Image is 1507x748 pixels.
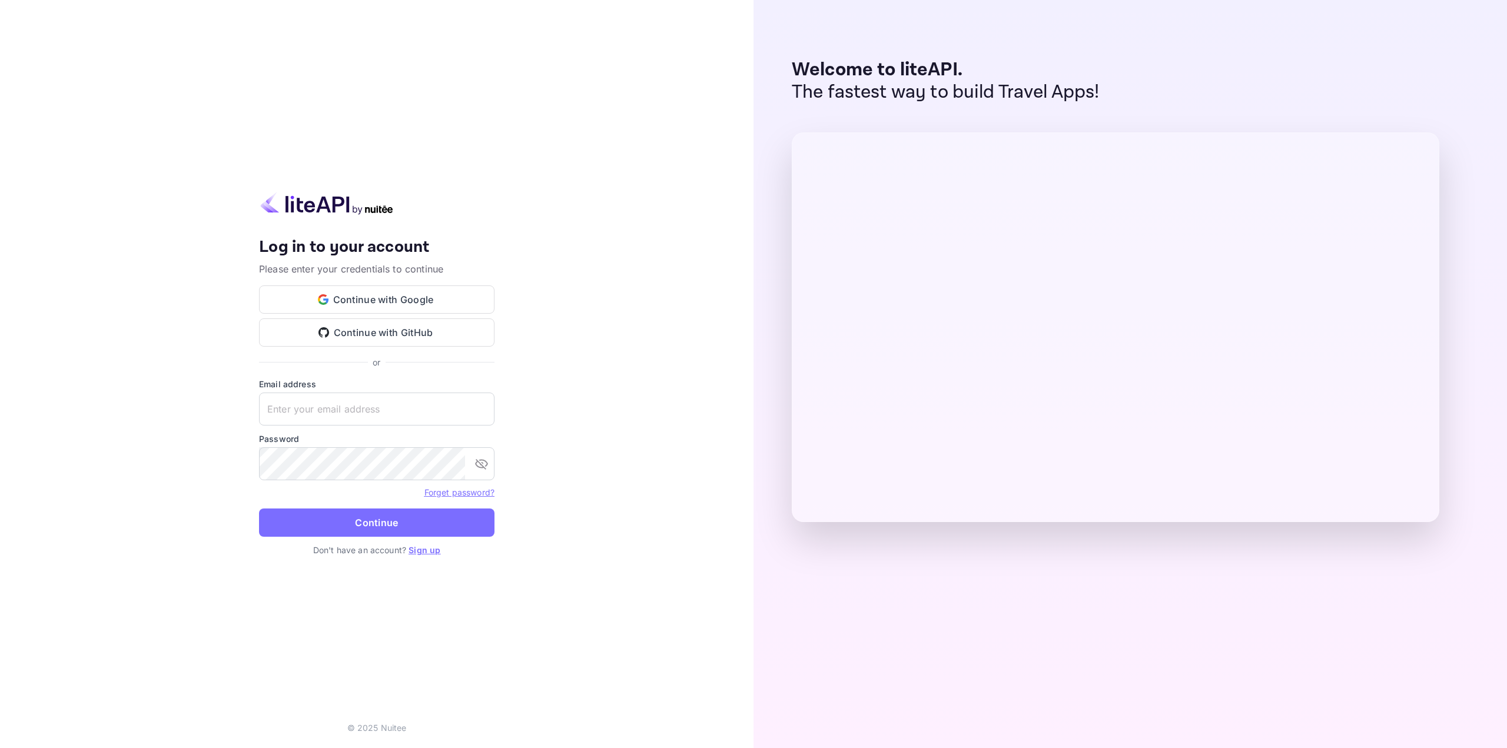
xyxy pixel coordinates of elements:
[792,81,1100,104] p: The fastest way to build Travel Apps!
[347,722,407,734] p: © 2025 Nuitee
[259,318,494,347] button: Continue with GitHub
[409,545,440,555] a: Sign up
[373,356,380,368] p: or
[259,508,494,537] button: Continue
[259,285,494,314] button: Continue with Google
[259,544,494,556] p: Don't have an account?
[259,393,494,425] input: Enter your email address
[792,132,1439,522] img: liteAPI Dashboard Preview
[259,433,494,445] label: Password
[259,262,494,276] p: Please enter your credentials to continue
[792,59,1100,81] p: Welcome to liteAPI.
[259,378,494,390] label: Email address
[424,486,494,498] a: Forget password?
[259,192,394,215] img: liteapi
[470,452,493,476] button: toggle password visibility
[259,237,494,258] h4: Log in to your account
[424,487,494,497] a: Forget password?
